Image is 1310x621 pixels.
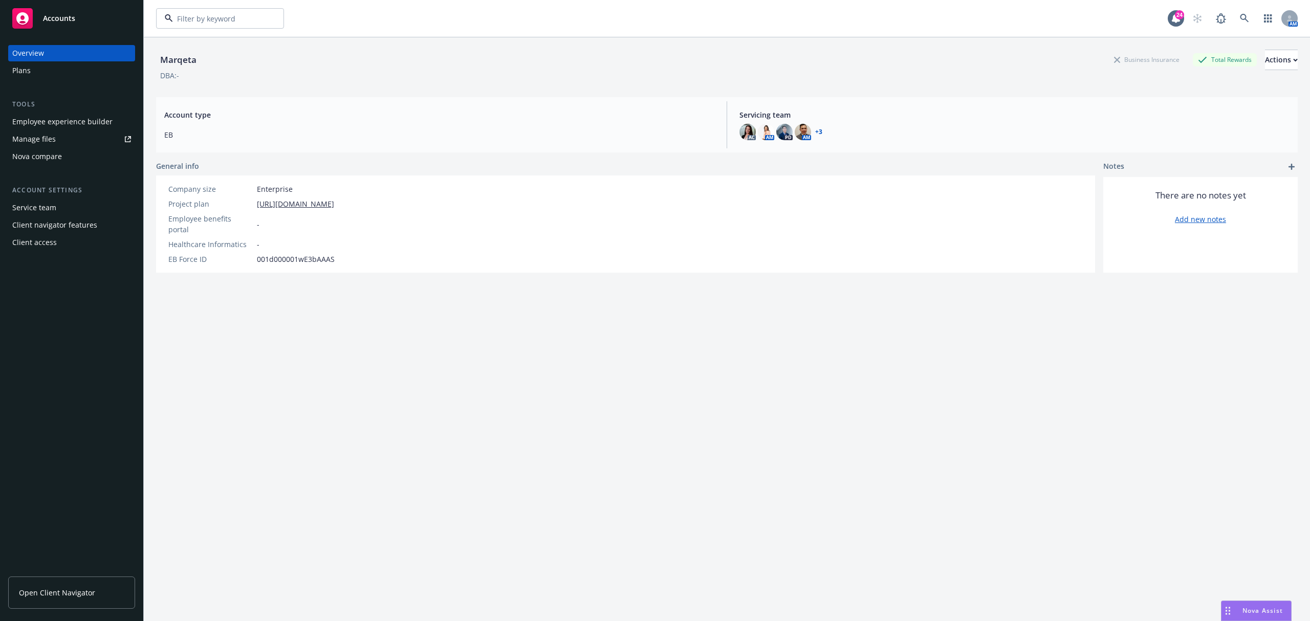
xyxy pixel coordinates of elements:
img: photo [758,124,774,140]
span: General info [156,161,199,171]
div: EB Force ID [168,254,253,264]
div: Drag to move [1221,601,1234,620]
a: Overview [8,45,135,61]
a: add [1285,161,1298,173]
div: Tools [8,99,135,109]
span: - [257,239,259,250]
div: Manage files [12,131,56,147]
div: Nova compare [12,148,62,165]
span: EB [164,129,714,140]
div: Service team [12,199,56,216]
div: Project plan [168,198,253,209]
div: Overview [12,45,44,61]
div: Company size [168,184,253,194]
span: 001d000001wE3bAAAS [257,254,335,264]
span: Open Client Navigator [19,587,95,598]
button: Actions [1265,50,1298,70]
span: Account type [164,109,714,120]
span: Nova Assist [1242,606,1283,615]
img: photo [776,124,793,140]
span: Servicing team [739,109,1290,120]
div: 24 [1175,10,1184,19]
a: Switch app [1258,8,1278,29]
div: Client navigator features [12,217,97,233]
span: Notes [1103,161,1124,173]
a: Manage files [8,131,135,147]
div: Total Rewards [1193,53,1257,66]
input: Filter by keyword [173,13,263,24]
span: Accounts [43,14,75,23]
div: DBA: - [160,70,179,81]
a: Plans [8,62,135,79]
a: Report a Bug [1211,8,1231,29]
a: Client access [8,234,135,251]
div: Employee benefits portal [168,213,253,235]
a: Employee experience builder [8,114,135,130]
div: Business Insurance [1109,53,1185,66]
img: photo [795,124,811,140]
div: Client access [12,234,57,251]
div: Employee experience builder [12,114,113,130]
a: Search [1234,8,1255,29]
span: There are no notes yet [1155,189,1246,202]
div: Account settings [8,185,135,195]
span: Enterprise [257,184,293,194]
a: Service team [8,199,135,216]
a: Accounts [8,4,135,33]
a: +3 [815,129,822,135]
button: Nova Assist [1221,601,1292,621]
a: Nova compare [8,148,135,165]
div: Healthcare Informatics [168,239,253,250]
a: Add new notes [1175,214,1226,225]
div: Plans [12,62,31,79]
a: Start snowing [1187,8,1208,29]
img: photo [739,124,756,140]
a: Client navigator features [8,217,135,233]
span: - [257,219,259,230]
a: [URL][DOMAIN_NAME] [257,198,334,209]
